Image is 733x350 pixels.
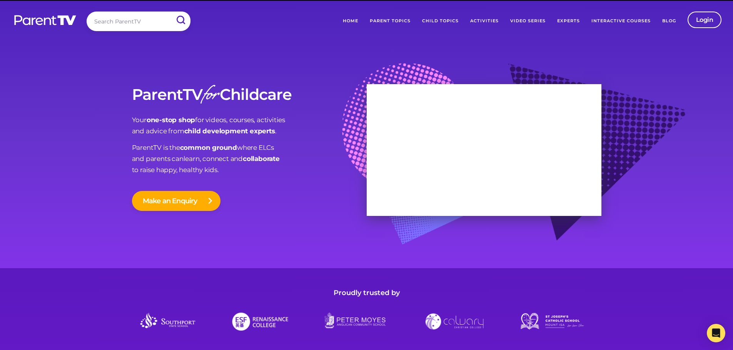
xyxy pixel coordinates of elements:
[132,142,367,176] p: ParentTV is the where ELCs and parents can learn, connect and to raise happy, healthy kids.
[147,116,195,124] strong: one-stop shop
[656,12,682,31] a: Blog
[132,310,601,333] img: logos-schools.2a1e3f5.png
[586,12,656,31] a: Interactive Courses
[13,15,77,26] img: parenttv-logo-white.4c85aaf.svg
[132,86,367,103] h1: ParentTV Childcare
[707,324,725,342] div: Open Intercom Messenger
[202,80,218,113] em: for
[337,12,364,31] a: Home
[243,155,280,163] strong: collaborate
[132,114,367,137] p: Your for videos, courses, activities and advice from .
[504,12,551,31] a: Video Series
[342,63,688,264] img: bg-graphic.baf108b.png
[551,12,586,31] a: Experts
[688,12,722,28] a: Login
[464,12,504,31] a: Activities
[416,12,464,31] a: Child Topics
[87,12,190,31] input: Search ParentTV
[170,12,190,29] input: Submit
[184,127,275,135] strong: child development experts
[180,144,237,151] strong: common ground
[132,191,220,211] button: Make an Enquiry
[132,287,601,299] h4: Proudly trusted by
[364,12,416,31] a: Parent Topics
